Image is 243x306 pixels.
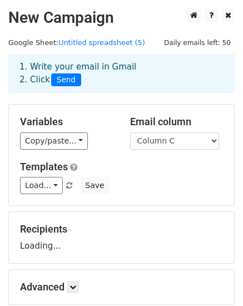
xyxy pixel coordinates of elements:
[160,38,235,47] a: Daily emails left: 50
[130,116,224,128] h5: Email column
[8,8,235,27] h2: New Campaign
[20,116,113,128] h5: Variables
[80,177,109,194] button: Save
[20,161,68,172] a: Templates
[20,223,223,235] h5: Recipients
[8,38,145,47] small: Google Sheet:
[20,177,63,194] a: Load...
[11,61,232,86] div: 1. Write your email in Gmail 2. Click
[20,223,223,252] div: Loading...
[160,37,235,49] span: Daily emails left: 50
[20,281,223,293] h5: Advanced
[51,73,81,87] span: Send
[58,38,145,47] a: Untitled spreadsheet (5)
[20,132,88,150] a: Copy/paste...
